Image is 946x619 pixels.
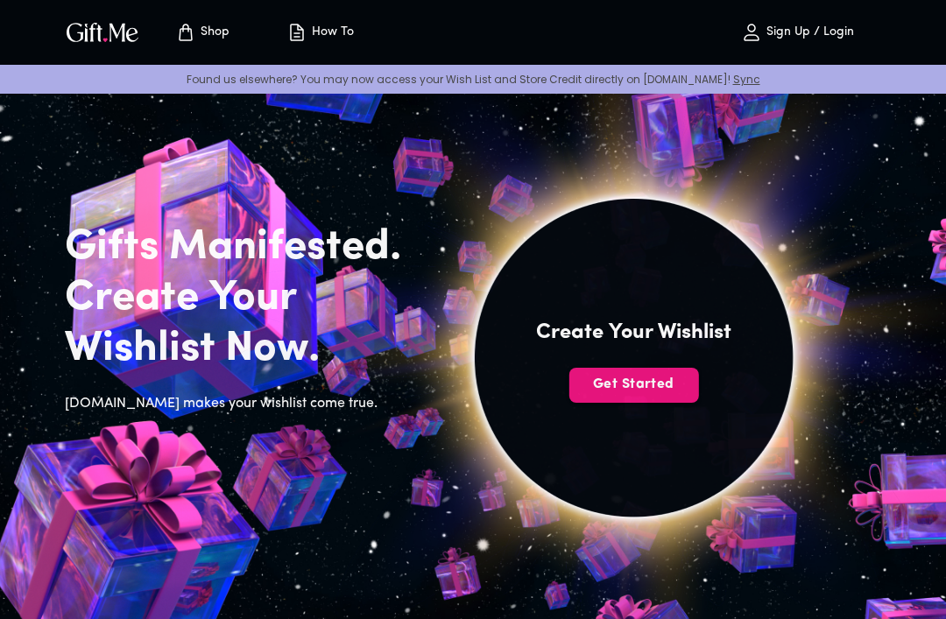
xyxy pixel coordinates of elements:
button: Get Started [568,368,698,403]
p: Shop [196,25,229,40]
p: Found us elsewhere? You may now access your Wish List and Store Credit directly on [DOMAIN_NAME]! [14,72,932,87]
a: Sync [733,72,760,87]
button: GiftMe Logo [61,22,144,43]
h4: Create Your Wishlist [536,319,731,347]
h2: Create Your [65,273,429,324]
h6: [DOMAIN_NAME] makes your wishlist come true. [65,392,429,415]
h2: Gifts Manifested. [65,222,429,273]
img: GiftMe Logo [63,19,142,45]
span: Get Started [568,375,698,394]
button: Store page [154,4,251,60]
button: Sign Up / Login [709,4,885,60]
p: Sign Up / Login [762,25,854,40]
p: How To [307,25,354,40]
button: How To [272,4,368,60]
h2: Wishlist Now. [65,324,429,375]
img: how-to.svg [286,22,307,43]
